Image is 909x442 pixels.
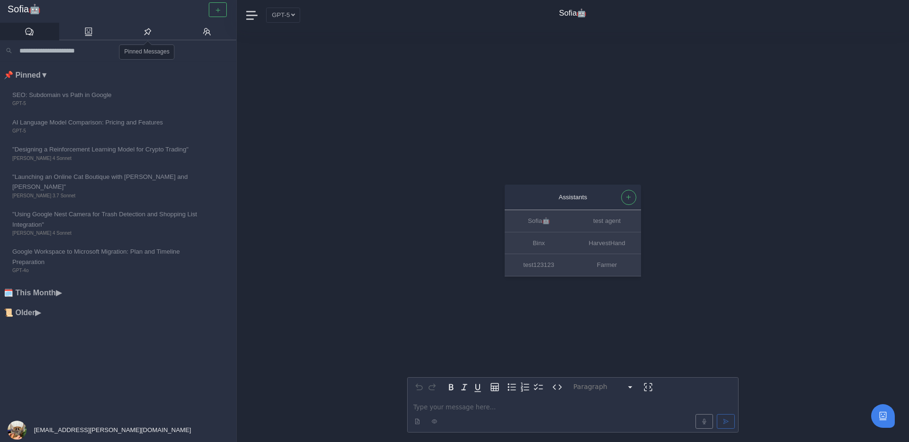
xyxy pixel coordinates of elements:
button: Sofia🤖 [505,211,573,232]
button: HarvestHand [573,232,641,254]
button: test agent [573,211,641,232]
span: AI Language Model Comparison: Pricing and Features [12,117,203,127]
button: Binx [505,232,573,254]
button: Bulleted list [505,380,518,394]
button: Underline [471,380,484,394]
button: test123123 [505,254,573,276]
button: Check list [532,380,545,394]
span: [PERSON_NAME] 4 Sonnet [12,155,203,162]
a: Sofia🤖 [8,4,229,15]
span: GPT-5 [12,100,203,107]
button: Bold [445,380,458,394]
input: Search conversations [16,44,231,57]
span: [PERSON_NAME] 3.7 Sonnet [12,192,203,200]
button: Farmer [573,254,641,276]
button: Block type [570,380,638,394]
span: SEO: Subdomain vs Path in Google [12,90,203,100]
div: Assistants [514,192,632,202]
span: "Launching an Online Cat Boutique with [PERSON_NAME] and [PERSON_NAME]" [12,172,203,192]
span: Google Workspace to Microsoft Migration: Plan and Timeline Preparation [12,247,203,267]
span: [EMAIL_ADDRESS][PERSON_NAME][DOMAIN_NAME] [32,426,191,433]
button: Italic [458,380,471,394]
li: 🗓️ This Month ▶ [4,287,236,299]
h4: Sofia🤖 [559,9,587,18]
span: GPT-5 [12,127,203,135]
span: GPT-4o [12,267,203,274]
span: [PERSON_NAME] 4 Sonnet [12,230,203,237]
div: toggle group [505,380,545,394]
span: "Using Google Nest Camera for Trash Detection and Shopping List Integration" [12,209,203,230]
button: GPT-5 [266,8,300,22]
span: "Designing a Reinforcement Learning Model for Crypto Trading" [12,144,203,154]
button: Inline code format [551,380,564,394]
div: Pinned Messages [120,45,174,59]
li: 📜 Older ▶ [4,307,236,319]
div: editable markdown [408,397,738,432]
button: Numbered list [518,380,532,394]
li: 📌 Pinned ▼ [4,69,236,81]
